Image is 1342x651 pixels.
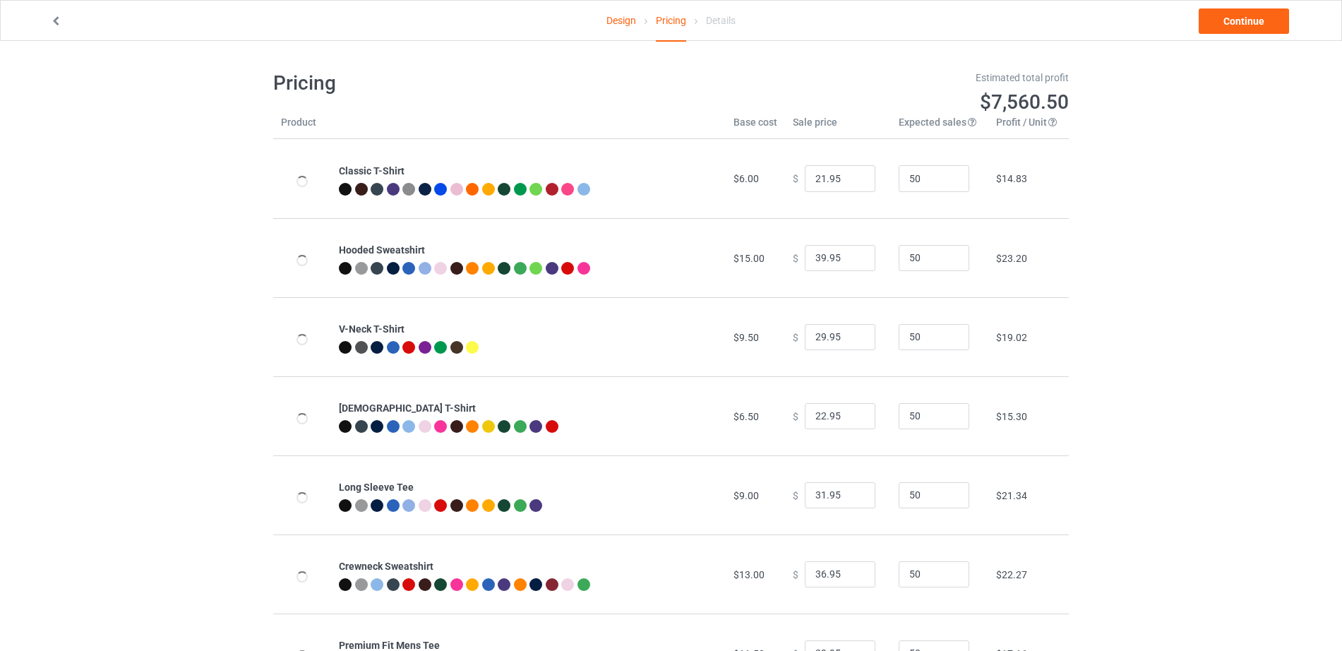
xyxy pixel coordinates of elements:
span: $13.00 [733,569,765,580]
th: Product [273,115,331,139]
div: Estimated total profit [681,71,1070,85]
span: $9.50 [733,332,759,343]
span: $ [793,410,798,422]
span: $14.83 [996,173,1027,184]
span: $ [793,252,798,263]
span: $ [793,568,798,580]
b: Long Sleeve Tee [339,482,414,493]
span: $ [793,489,798,501]
span: $6.00 [733,173,759,184]
span: $23.20 [996,253,1027,264]
b: V-Neck T-Shirt [339,323,405,335]
span: $22.27 [996,569,1027,580]
span: $7,560.50 [980,90,1069,114]
a: Continue [1199,8,1289,34]
b: Crewneck Sweatshirt [339,561,433,572]
th: Sale price [785,115,891,139]
span: $15.00 [733,253,765,264]
span: $21.34 [996,490,1027,501]
img: heather_texture.png [402,183,415,196]
div: Pricing [656,1,686,42]
b: Hooded Sweatshirt [339,244,425,256]
th: Base cost [726,115,785,139]
h1: Pricing [273,71,661,96]
th: Profit / Unit [988,115,1069,139]
span: $9.00 [733,490,759,501]
b: Premium Fit Mens Tee [339,640,440,651]
a: Design [606,1,636,40]
span: $ [793,173,798,184]
th: Expected sales [891,115,988,139]
b: Classic T-Shirt [339,165,405,177]
span: $19.02 [996,332,1027,343]
span: $6.50 [733,411,759,422]
b: [DEMOGRAPHIC_DATA] T-Shirt [339,402,476,414]
div: Details [706,1,736,40]
span: $15.30 [996,411,1027,422]
span: $ [793,331,798,342]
